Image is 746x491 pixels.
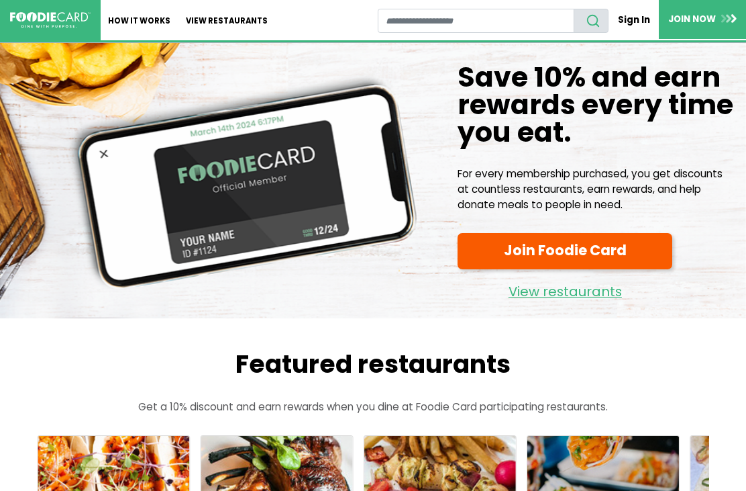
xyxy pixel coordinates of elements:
[458,274,672,303] a: View restaurants
[10,400,736,415] p: Get a 10% discount and earn rewards when you dine at Foodie Card participating restaurants.
[458,167,735,212] p: For every membership purchased, you get discounts at countless restaurants, earn rewards, and hel...
[378,9,575,33] input: restaurant search
[574,9,608,33] button: search
[608,8,659,32] a: Sign In
[10,12,91,28] img: FoodieCard; Eat, Drink, Save, Donate
[458,63,735,146] h1: Save 10% and earn rewards every time you eat.
[10,349,736,380] h2: Featured restaurants
[458,233,672,269] a: Join Foodie Card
